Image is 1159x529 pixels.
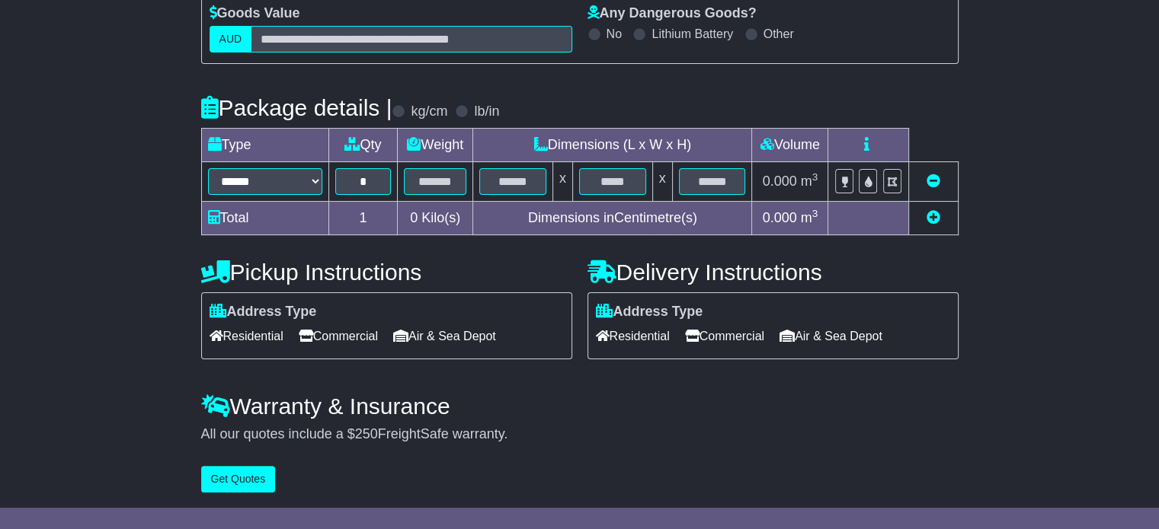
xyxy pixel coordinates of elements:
[473,129,752,162] td: Dimensions (L x W x H)
[201,95,392,120] h4: Package details |
[474,104,499,120] label: lb/in
[201,129,328,162] td: Type
[652,27,733,41] label: Lithium Battery
[763,174,797,189] span: 0.000
[473,202,752,235] td: Dimensions in Centimetre(s)
[201,394,959,419] h4: Warranty & Insurance
[763,210,797,225] span: 0.000
[588,5,757,22] label: Any Dangerous Goods?
[201,426,959,443] div: All our quotes include a $ FreightSafe warranty.
[210,5,300,22] label: Goods Value
[927,210,940,225] a: Add new item
[552,162,572,202] td: x
[652,162,672,202] td: x
[588,260,959,285] h4: Delivery Instructions
[812,208,818,219] sup: 3
[328,202,398,235] td: 1
[210,304,317,320] label: Address Type
[812,171,818,183] sup: 3
[393,324,496,348] span: Air & Sea Depot
[596,304,703,320] label: Address Type
[410,210,418,225] span: 0
[210,324,283,348] span: Residential
[801,210,818,225] span: m
[411,104,447,120] label: kg/cm
[355,426,378,441] span: 250
[398,129,473,162] td: Weight
[607,27,622,41] label: No
[299,324,378,348] span: Commercial
[801,174,818,189] span: m
[780,324,882,348] span: Air & Sea Depot
[927,174,940,189] a: Remove this item
[201,260,572,285] h4: Pickup Instructions
[398,202,473,235] td: Kilo(s)
[201,202,328,235] td: Total
[685,324,764,348] span: Commercial
[328,129,398,162] td: Qty
[201,466,276,492] button: Get Quotes
[596,324,670,348] span: Residential
[764,27,794,41] label: Other
[752,129,828,162] td: Volume
[210,26,252,53] label: AUD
